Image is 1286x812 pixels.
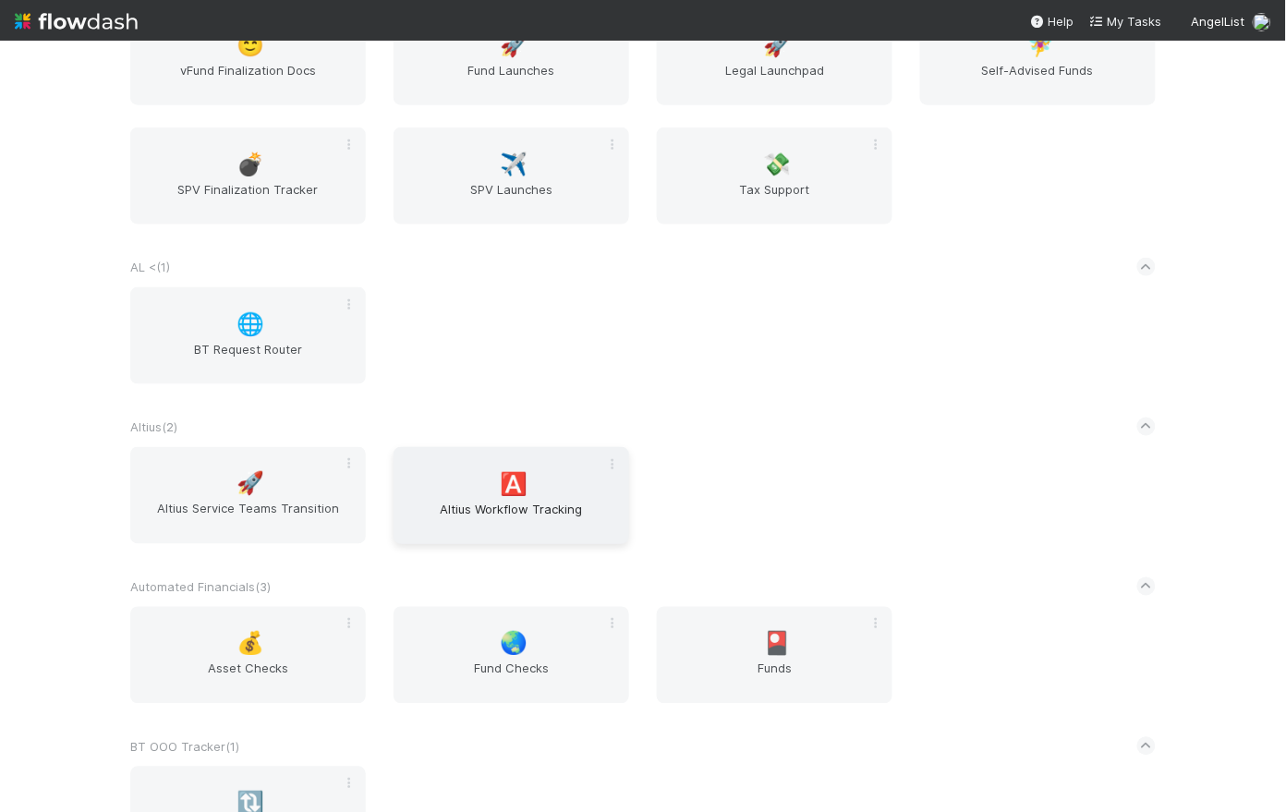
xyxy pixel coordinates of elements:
img: logo-inverted-e16ddd16eac7371096b0.svg [15,6,138,37]
a: 🌐BT Request Router [130,287,366,384]
a: 💰Asset Checks [130,607,366,704]
a: 🚀Legal Launchpad [657,8,892,105]
span: BT Request Router [138,340,358,377]
a: 🧚‍♀️Self-Advised Funds [920,8,1156,105]
span: 🅰️ [501,472,528,496]
span: Altius ( 2 ) [130,419,177,434]
span: Funds [664,660,885,697]
span: 🌐 [237,312,265,336]
a: 🚀Fund Launches [394,8,629,105]
a: 🚀Altius Service Teams Transition [130,447,366,544]
a: 💣SPV Finalization Tracker [130,127,366,224]
div: Help [1030,12,1074,30]
a: 🅰️Altius Workflow Tracking [394,447,629,544]
span: 🎴 [764,632,792,656]
span: Asset Checks [138,660,358,697]
a: 💸Tax Support [657,127,892,224]
img: avatar_b467e446-68e1-4310-82a7-76c532dc3f4b.png [1253,13,1271,31]
span: Altius Service Teams Transition [138,500,358,537]
span: 😇 [237,33,265,57]
span: Automated Financials ( 3 ) [130,579,271,594]
a: 🌏Fund Checks [394,607,629,704]
a: 😇vFund Finalization Docs [130,8,366,105]
span: 💣 [237,152,265,176]
span: SPV Launches [401,180,622,217]
span: 🚀 [764,33,792,57]
span: My Tasks [1089,14,1162,29]
span: 🧚‍♀️ [1027,33,1055,57]
span: vFund Finalization Docs [138,61,358,98]
span: Self-Advised Funds [928,61,1148,98]
span: 💸 [764,152,792,176]
span: AngelList [1192,14,1245,29]
a: ✈️SPV Launches [394,127,629,224]
span: Fund Checks [401,660,622,697]
span: Altius Workflow Tracking [401,500,622,537]
span: BT OOO Tracker ( 1 ) [130,739,239,754]
span: SPV Finalization Tracker [138,180,358,217]
span: 💰 [237,632,265,656]
span: 🚀 [237,472,265,496]
a: 🎴Funds [657,607,892,704]
span: ✈️ [501,152,528,176]
span: Legal Launchpad [664,61,885,98]
span: 🌏 [501,632,528,656]
span: Fund Launches [401,61,622,98]
span: Tax Support [664,180,885,217]
span: AL < ( 1 ) [130,260,170,274]
span: 🚀 [501,33,528,57]
a: My Tasks [1089,12,1162,30]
